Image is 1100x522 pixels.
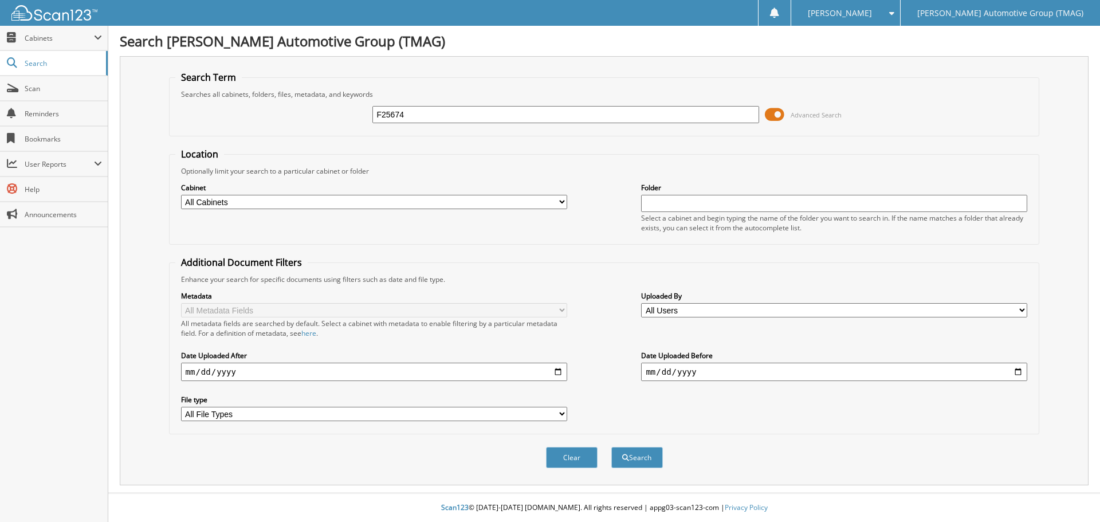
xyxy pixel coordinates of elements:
[181,291,567,301] label: Metadata
[25,109,102,119] span: Reminders
[546,447,598,468] button: Clear
[1043,467,1100,522] iframe: Chat Widget
[725,503,768,512] a: Privacy Policy
[25,33,94,43] span: Cabinets
[11,5,97,21] img: scan123-logo-white.svg
[808,10,872,17] span: [PERSON_NAME]
[791,111,842,119] span: Advanced Search
[181,363,567,381] input: start
[25,185,102,194] span: Help
[120,32,1089,50] h1: Search [PERSON_NAME] Automotive Group (TMAG)
[181,319,567,338] div: All metadata fields are searched by default. Select a cabinet with metadata to enable filtering b...
[181,351,567,360] label: Date Uploaded After
[25,134,102,144] span: Bookmarks
[175,89,1034,99] div: Searches all cabinets, folders, files, metadata, and keywords
[25,58,100,68] span: Search
[641,291,1027,301] label: Uploaded By
[611,447,663,468] button: Search
[25,84,102,93] span: Scan
[175,71,242,84] legend: Search Term
[641,213,1027,233] div: Select a cabinet and begin typing the name of the folder you want to search in. If the name match...
[175,256,308,269] legend: Additional Document Filters
[175,274,1034,284] div: Enhance your search for specific documents using filters such as date and file type.
[917,10,1083,17] span: [PERSON_NAME] Automotive Group (TMAG)
[641,183,1027,193] label: Folder
[175,166,1034,176] div: Optionally limit your search to a particular cabinet or folder
[441,503,469,512] span: Scan123
[301,328,316,338] a: here
[641,351,1027,360] label: Date Uploaded Before
[175,148,224,160] legend: Location
[641,363,1027,381] input: end
[108,494,1100,522] div: © [DATE]-[DATE] [DOMAIN_NAME]. All rights reserved | appg03-scan123-com |
[181,395,567,405] label: File type
[25,159,94,169] span: User Reports
[25,210,102,219] span: Announcements
[181,183,567,193] label: Cabinet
